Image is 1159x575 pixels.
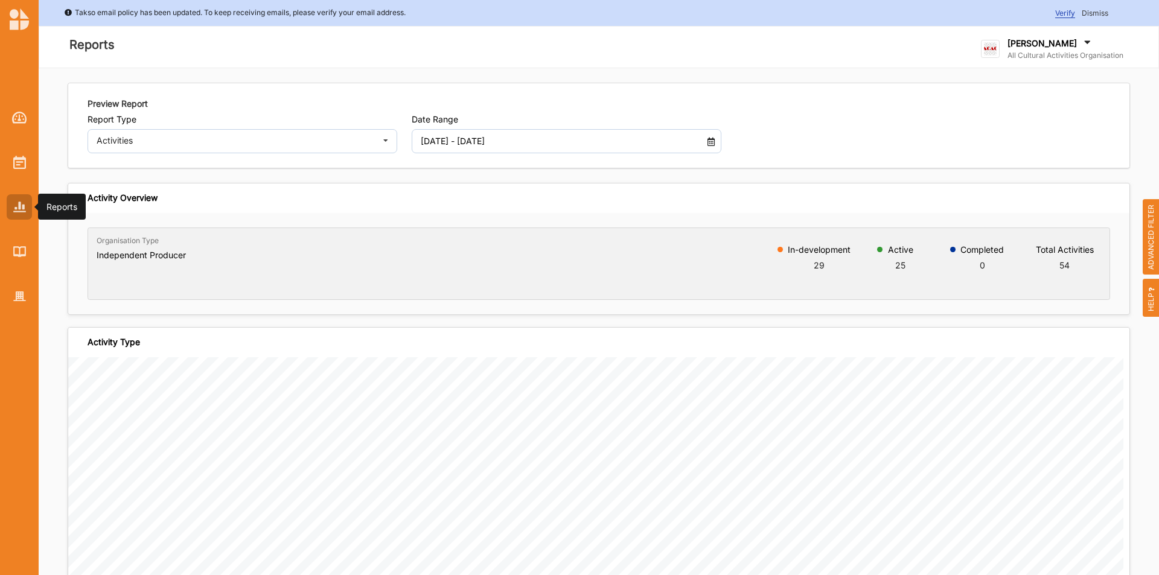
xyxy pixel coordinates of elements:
[888,245,913,255] label: Active
[88,337,140,348] div: Activity Type
[7,239,32,264] a: Library
[97,136,373,145] div: Activities
[1007,51,1123,60] label: All Cultural Activities Organisation
[69,35,115,55] label: Reports
[7,105,32,130] a: Dashboard
[788,259,851,272] div: 29
[97,250,186,261] h6: Independent Producer
[88,98,148,110] label: Preview Report
[960,245,1004,255] label: Completed
[960,259,1004,272] div: 0
[7,284,32,309] a: Organisation
[1055,8,1075,18] span: Verify
[13,202,26,212] img: Reports
[788,245,851,255] label: In-development
[88,192,158,203] div: Activity Overview
[1007,38,1077,49] label: [PERSON_NAME]
[13,246,26,256] img: Library
[1082,8,1108,17] span: Dismiss
[13,291,26,302] img: Organisation
[10,8,29,30] img: logo
[412,114,721,125] label: Date Range
[88,114,397,125] label: Report Type
[1036,259,1094,272] div: 54
[1036,245,1094,255] label: Total Activities
[97,236,159,246] label: Organisation Type
[64,7,406,19] div: Takso email policy has been updated. To keep receiving emails, please verify your email address.
[414,129,694,153] input: DD MM YYYY - DD MM YYYY
[888,259,913,272] div: 25
[7,150,32,175] a: Activities
[12,112,27,124] img: Dashboard
[981,40,1000,59] img: logo
[46,201,77,213] div: Reports
[13,156,26,169] img: Activities
[7,194,32,220] a: Reports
